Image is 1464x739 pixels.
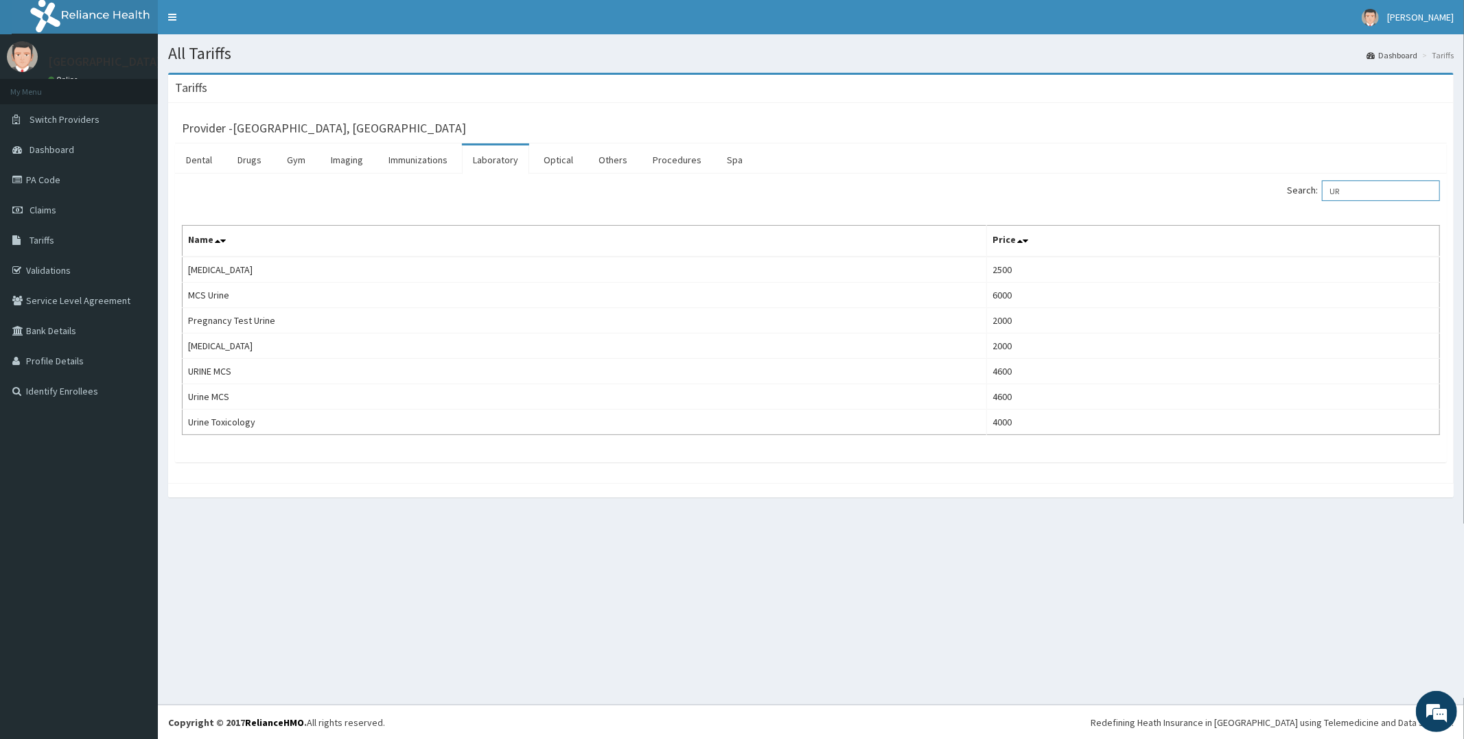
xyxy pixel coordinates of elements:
td: URINE MCS [183,359,987,384]
th: Name [183,226,987,257]
a: Dashboard [1367,49,1417,61]
td: 6000 [987,283,1440,308]
img: d_794563401_company_1708531726252_794563401 [25,69,56,103]
textarea: Type your message and hit 'Enter' [7,375,262,423]
a: Dental [175,145,223,174]
div: Chat with us now [71,77,231,95]
p: [GEOGRAPHIC_DATA] ABUJA [48,56,198,68]
td: Urine MCS [183,384,987,410]
td: 2500 [987,257,1440,283]
a: Others [588,145,638,174]
strong: Copyright © 2017 . [168,716,307,729]
h1: All Tariffs [168,45,1454,62]
h3: Provider - [GEOGRAPHIC_DATA], [GEOGRAPHIC_DATA] [182,122,466,134]
td: Pregnancy Test Urine [183,308,987,333]
div: Minimize live chat window [225,7,258,40]
a: Imaging [320,145,374,174]
td: 2000 [987,333,1440,359]
a: Immunizations [377,145,458,174]
label: Search: [1287,180,1440,201]
a: Spa [716,145,754,174]
span: Tariffs [30,234,54,246]
img: User Image [7,41,38,72]
span: We're online! [80,173,189,312]
td: 2000 [987,308,1440,333]
h3: Tariffs [175,82,207,94]
a: Online [48,75,81,84]
a: Drugs [226,145,272,174]
div: Redefining Heath Insurance in [GEOGRAPHIC_DATA] using Telemedicine and Data Science! [1091,716,1454,729]
td: 4600 [987,384,1440,410]
span: [PERSON_NAME] [1387,11,1454,23]
span: Dashboard [30,143,74,156]
a: Procedures [642,145,712,174]
a: Optical [533,145,584,174]
td: MCS Urine [183,283,987,308]
span: Claims [30,204,56,216]
a: RelianceHMO [245,716,304,729]
a: Laboratory [462,145,529,174]
td: [MEDICAL_DATA] [183,333,987,359]
td: Urine Toxicology [183,410,987,435]
span: Switch Providers [30,113,100,126]
input: Search: [1322,180,1440,201]
img: User Image [1362,9,1379,26]
td: 4600 [987,359,1440,384]
a: Gym [276,145,316,174]
th: Price [987,226,1440,257]
td: 4000 [987,410,1440,435]
li: Tariffs [1419,49,1454,61]
td: [MEDICAL_DATA] [183,257,987,283]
